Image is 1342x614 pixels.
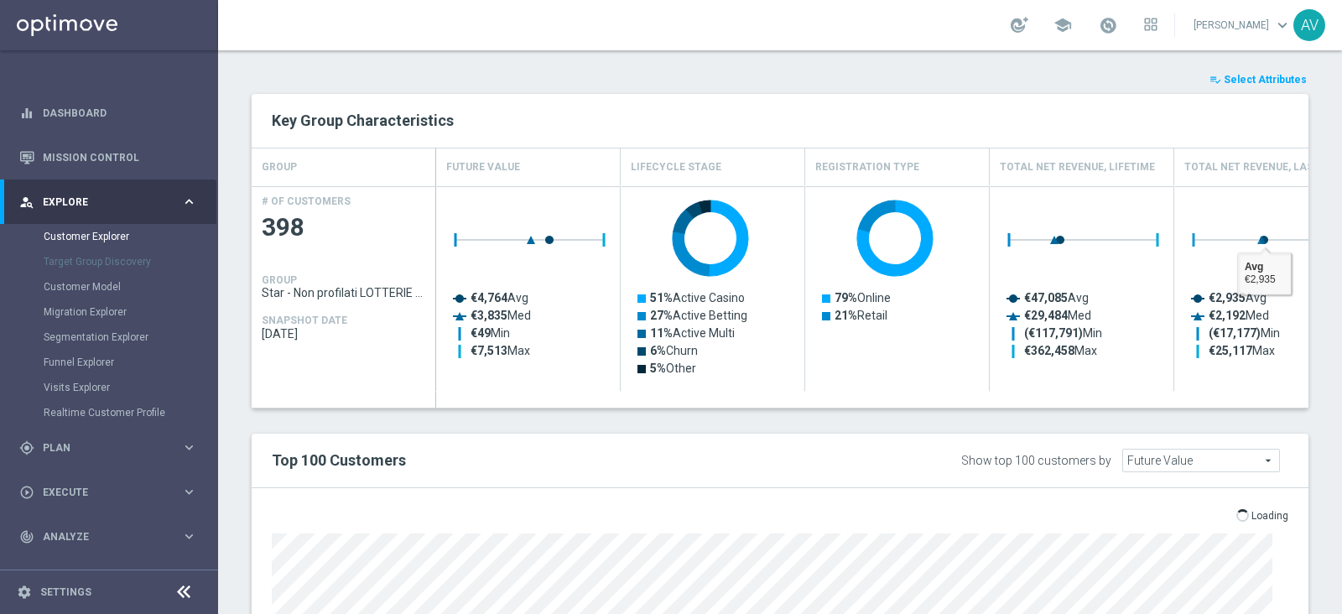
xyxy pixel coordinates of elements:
[471,291,528,304] text: Avg
[181,440,197,455] i: keyboard_arrow_right
[631,153,721,182] h4: Lifecycle Stage
[1024,309,1069,322] tspan: €29,484
[1024,309,1091,322] text: Med
[1251,509,1288,523] p: Loading
[1192,13,1293,38] a: [PERSON_NAME]keyboard_arrow_down
[43,532,181,542] span: Analyze
[44,381,174,394] a: Visits Explorer
[1024,344,1074,357] tspan: €362,458
[471,326,510,340] text: Min
[252,186,436,392] div: Press SPACE to select this row.
[961,454,1111,468] div: Show top 100 customers by
[43,443,181,453] span: Plan
[471,326,491,340] tspan: €49
[44,350,216,375] div: Funnel Explorer
[471,291,508,304] tspan: €4,764
[650,344,698,357] text: Churn
[835,309,887,322] text: Retail
[1224,74,1307,86] span: Select Attributes
[19,529,34,544] i: track_changes
[262,327,426,341] span: 2025-09-08
[17,585,32,600] i: settings
[18,107,198,120] button: equalizer Dashboard
[650,291,745,304] text: Active Casino
[262,274,297,286] h4: GROUP
[18,151,198,164] button: Mission Control
[262,211,426,244] span: 398
[1209,291,1267,304] text: Avg
[19,195,181,210] div: Explore
[44,280,174,294] a: Customer Model
[262,153,297,182] h4: GROUP
[471,309,531,322] text: Med
[44,330,174,344] a: Segmentation Explorer
[835,291,857,304] tspan: 79%
[262,286,426,299] span: Star - Non profilati LOTTERIE PROMO MS1 1M (3m)
[44,249,216,274] div: Target Group Discovery
[650,291,673,304] tspan: 51%
[1209,291,1246,304] tspan: €2,935
[650,362,666,375] tspan: 5%
[1024,326,1083,341] tspan: (€117,791)
[1209,309,1269,322] text: Med
[1209,326,1261,341] tspan: (€17,177)
[44,305,174,319] a: Migration Explorer
[18,441,198,455] button: gps_fixed Plan keyboard_arrow_right
[18,530,198,544] button: track_changes Analyze keyboard_arrow_right
[18,195,198,209] button: person_search Explore keyboard_arrow_right
[181,528,197,544] i: keyboard_arrow_right
[43,197,181,207] span: Explore
[19,485,34,500] i: play_circle_outline
[262,195,351,207] h4: # OF CUSTOMERS
[43,135,197,180] a: Mission Control
[44,400,216,425] div: Realtime Customer Profile
[650,362,696,375] text: Other
[44,375,216,400] div: Visits Explorer
[1024,344,1097,357] text: Max
[1024,326,1102,341] text: Min
[44,274,216,299] div: Customer Model
[835,309,857,322] tspan: 21%
[1273,16,1292,34] span: keyboard_arrow_down
[650,309,673,322] tspan: 27%
[19,485,181,500] div: Execute
[19,440,181,455] div: Plan
[471,309,507,322] tspan: €3,835
[650,344,666,357] tspan: 6%
[19,135,197,180] div: Mission Control
[1209,344,1252,357] tspan: €25,117
[18,486,198,499] button: play_circle_outline Execute keyboard_arrow_right
[44,299,216,325] div: Migration Explorer
[44,325,216,350] div: Segmentation Explorer
[19,106,34,121] i: equalizer
[44,230,174,243] a: Customer Explorer
[650,326,735,340] text: Active Multi
[1209,309,1246,322] tspan: €2,192
[1053,16,1072,34] span: school
[181,194,197,210] i: keyboard_arrow_right
[1024,291,1089,304] text: Avg
[272,450,855,471] h2: Top 100 Customers
[1000,153,1155,182] h4: Total Net Revenue, Lifetime
[40,587,91,597] a: Settings
[43,91,197,135] a: Dashboard
[181,484,197,500] i: keyboard_arrow_right
[1024,291,1068,304] tspan: €47,085
[1209,74,1221,86] i: playlist_add_check
[44,224,216,249] div: Customer Explorer
[44,406,174,419] a: Realtime Customer Profile
[1208,70,1308,89] button: playlist_add_check Select Attributes
[471,344,507,357] tspan: €7,513
[1209,326,1280,341] text: Min
[1209,344,1275,357] text: Max
[19,91,197,135] div: Dashboard
[272,111,1288,131] h2: Key Group Characteristics
[471,344,530,357] text: Max
[262,315,347,326] h4: SNAPSHOT DATE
